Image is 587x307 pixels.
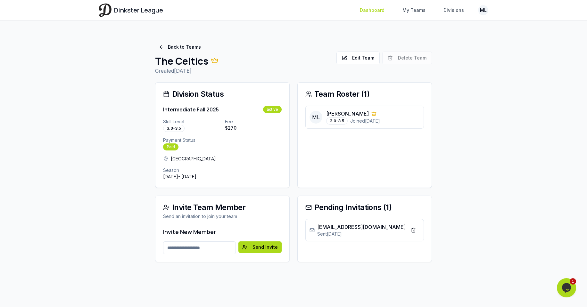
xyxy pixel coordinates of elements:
a: Back to Teams [155,41,205,53]
p: Season [163,167,282,174]
iframe: chat widget [557,278,577,297]
a: Dashboard [356,4,388,16]
span: [GEOGRAPHIC_DATA] [171,156,216,162]
button: Send Invite [238,241,282,253]
button: ML [478,5,488,15]
div: active [263,106,282,113]
a: Divisions [440,4,468,16]
h1: The Celtics [155,55,331,67]
p: [EMAIL_ADDRESS][DOMAIN_NAME] [317,223,406,231]
span: Joined [DATE] [350,118,380,124]
div: Team Roster ( 1 ) [305,90,424,98]
div: Send an invitation to join your team [163,213,282,220]
div: Pending Invitations ( 1 ) [305,204,424,211]
button: Edit Team [336,52,380,64]
img: Dinkster [99,4,112,17]
div: 3.0-3.5 [326,117,348,125]
p: Sent [DATE] [317,231,406,237]
p: Payment Status [163,137,282,143]
div: Paid [163,143,178,150]
p: Created [DATE] [155,67,331,75]
div: Division Status [163,90,282,98]
a: My Teams [399,4,429,16]
h3: Intermediate Fall 2025 [163,106,219,113]
h3: Invite New Member [163,227,282,236]
p: [DATE] - [DATE] [163,174,282,180]
span: ML [310,111,322,124]
div: 3.0-3.5 [163,125,185,132]
div: Invite Team Member [163,204,282,211]
p: [PERSON_NAME] [326,110,369,117]
span: Dinkster League [114,6,163,15]
p: Fee [225,118,282,125]
p: $ 270 [225,125,282,131]
p: Skill Level [163,118,220,125]
a: Dinkster League [99,4,163,17]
